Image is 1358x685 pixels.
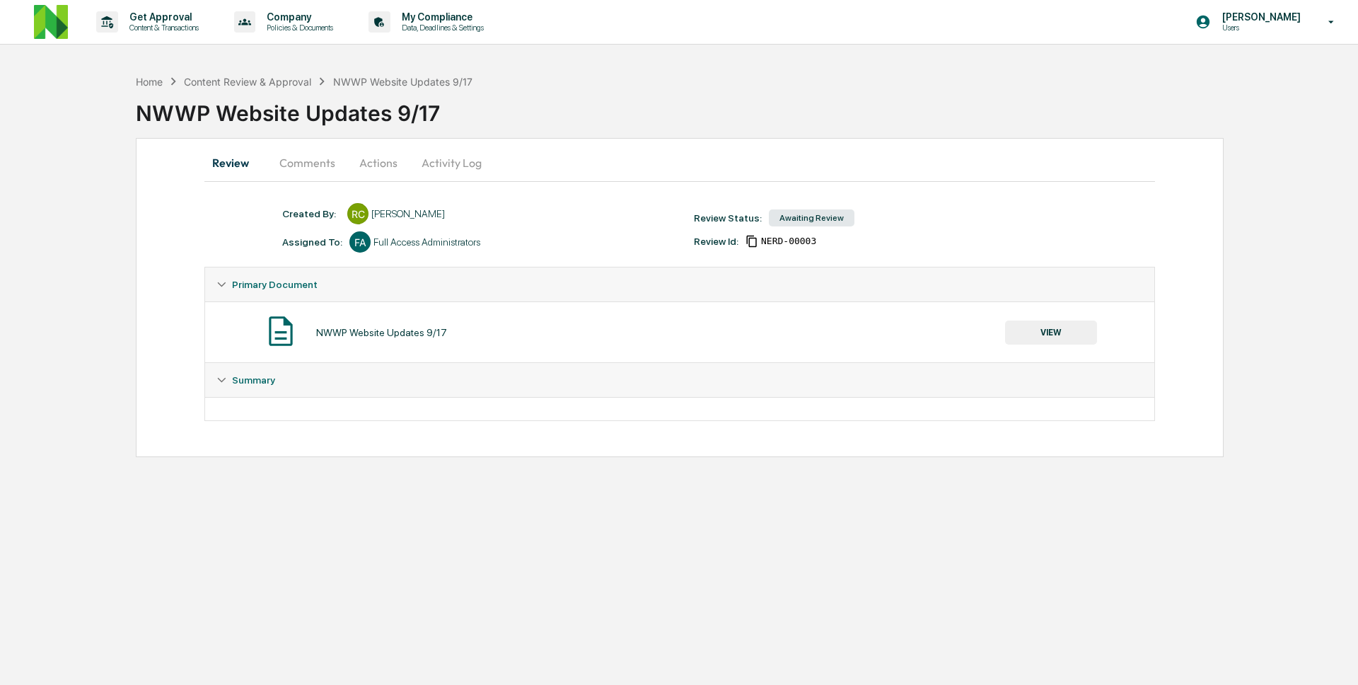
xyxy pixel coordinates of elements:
div: [PERSON_NAME] [371,208,445,219]
span: Summary [232,374,275,386]
p: [PERSON_NAME] [1211,11,1308,23]
p: Data, Deadlines & Settings [390,23,491,33]
div: Primary Document [205,267,1154,301]
div: Created By: ‎ ‎ [282,208,340,219]
div: Awaiting Review [769,209,854,226]
div: Summary [205,397,1154,420]
div: Review Status: [694,212,762,224]
button: Comments [268,146,347,180]
img: logo [34,5,68,39]
div: Review Id: [694,236,738,247]
p: Policies & Documents [255,23,340,33]
button: VIEW [1005,321,1097,345]
div: FA [349,231,371,253]
p: Company [255,11,340,23]
div: Summary [205,363,1154,397]
p: Content & Transactions [118,23,206,33]
img: Document Icon [263,313,298,349]
div: NWWP Website Updates 9/17 [316,327,447,338]
div: RC [347,203,368,224]
button: Review [204,146,268,180]
div: Primary Document [205,301,1154,362]
div: NWWP Website Updates 9/17 [136,89,1358,126]
div: Home [136,76,163,88]
div: Content Review & Approval [184,76,311,88]
button: Actions [347,146,410,180]
span: 2bc6afd7-e8a1-40bf-aa46-6e98c82ecfbf [761,236,816,247]
p: Get Approval [118,11,206,23]
div: secondary tabs example [204,146,1155,180]
button: Activity Log [410,146,493,180]
p: Users [1211,23,1308,33]
div: Full Access Administrators [373,236,480,248]
div: Assigned To: [282,236,342,248]
span: Primary Document [232,279,318,290]
p: My Compliance [390,11,491,23]
div: NWWP Website Updates 9/17 [333,76,472,88]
